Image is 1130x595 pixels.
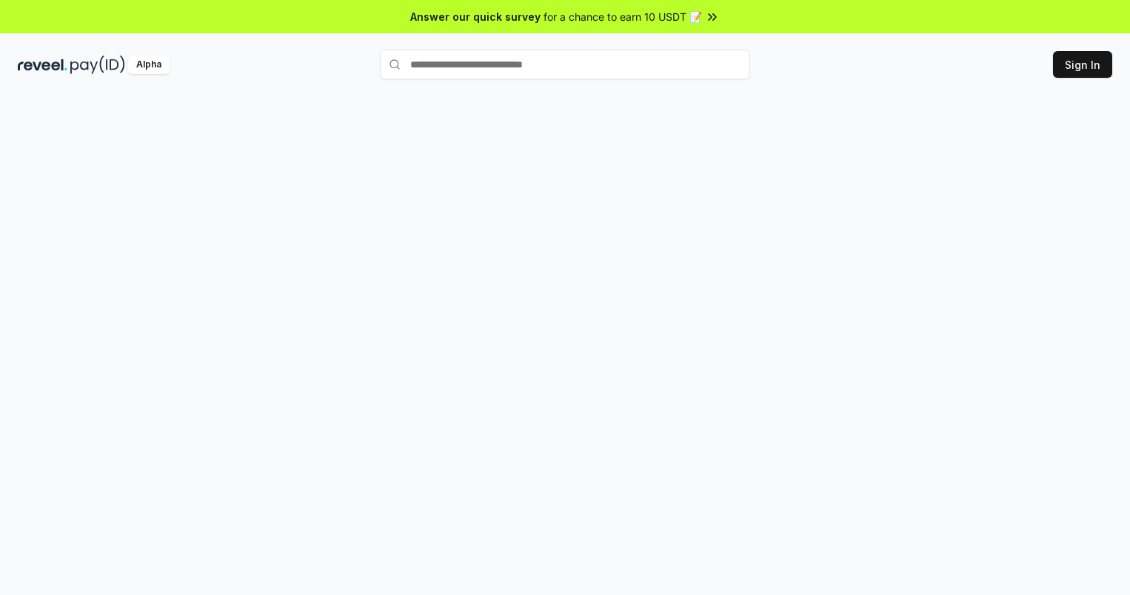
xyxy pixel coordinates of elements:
div: Alpha [128,56,170,74]
span: for a chance to earn 10 USDT 📝 [544,9,702,24]
img: reveel_dark [18,56,67,74]
img: pay_id [70,56,125,74]
button: Sign In [1053,51,1112,78]
span: Answer our quick survey [410,9,541,24]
